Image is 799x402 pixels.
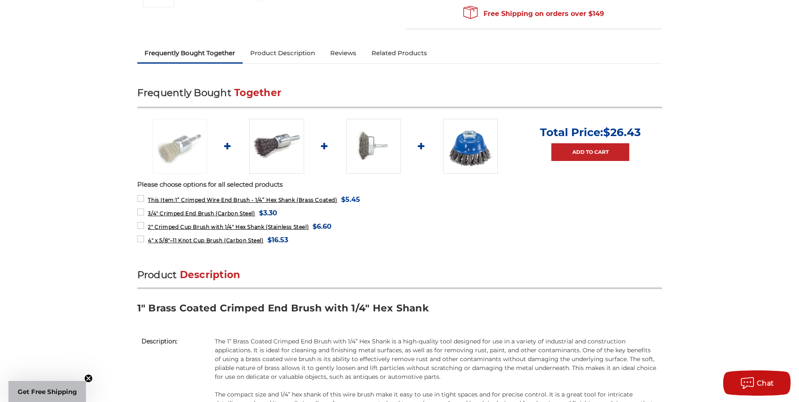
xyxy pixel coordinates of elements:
span: Free Shipping on orders over $149 [463,5,604,22]
strong: This Item: [148,197,175,203]
a: Related Products [364,44,435,62]
span: 4″ x 5/8″–11 Knot Cup Brush (Carbon Steel) [148,237,263,244]
button: Chat [723,370,791,396]
p: Please choose options for all selected products [137,180,662,190]
span: Frequently Bought [137,87,231,99]
h3: 1" Brass Coated Crimped End Brush with 1/4" Hex Shank [137,302,662,321]
a: Frequently Bought Together [137,44,243,62]
span: Get Free Shipping [18,388,77,396]
strong: Description: [142,338,177,345]
span: $16.53 [267,234,288,246]
span: Description [180,269,241,281]
a: Reviews [323,44,364,62]
span: $3.30 [259,207,277,219]
span: $26.43 [603,126,641,139]
span: $6.60 [313,221,331,232]
span: 3/4" Crimped End Brush (Carbon Steel) [148,210,255,217]
div: Get Free ShippingClose teaser [8,381,86,402]
img: brass coated 1 inch end brush [152,119,207,174]
span: 2" Crimped Cup Brush with 1/4" Hex Shank (Stainless Steel) [148,224,309,230]
a: Add to Cart [551,143,629,161]
button: Close teaser [84,374,93,383]
span: Chat [757,379,774,387]
a: Product Description [243,44,323,62]
span: 1” Crimped Wire End Brush - 1/4” Hex Shank (Brass Coated) [148,197,337,203]
p: Total Price: [540,126,641,139]
span: Together [234,87,281,99]
span: $5.45 [341,194,360,205]
span: Product [137,269,177,281]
